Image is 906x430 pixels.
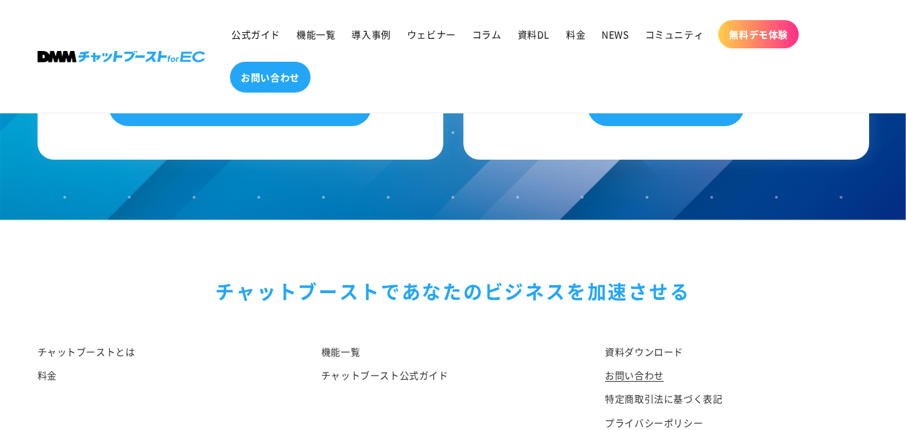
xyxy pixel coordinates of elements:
[605,343,683,364] a: 資料ダウンロード
[321,364,449,387] a: チャットブースト公式ガイド
[518,28,550,40] span: 資料DL
[566,28,585,40] span: 料金
[241,71,300,83] span: お問い合わせ
[288,20,343,48] a: 機能一覧
[399,20,464,48] a: ウェビナー
[472,28,502,40] span: コラム
[231,28,280,40] span: 公式ガイド
[593,20,636,48] a: NEWS
[645,28,704,40] span: コミュニティ
[38,343,135,364] a: チャットブーストとは
[637,20,712,48] a: コミュニティ
[38,51,205,62] img: 株式会社DMM Boost
[343,20,398,48] a: 導入事例
[223,20,288,48] a: 公式ガイド
[602,28,628,40] span: NEWS
[605,364,664,387] a: お問い合わせ
[38,274,869,308] div: チャットブーストで あなたのビジネスを加速させる
[558,20,593,48] a: 料金
[38,364,57,387] a: 料金
[510,20,558,48] a: 資料DL
[407,28,456,40] span: ウェビナー
[464,20,510,48] a: コラム
[729,28,788,40] span: 無料デモ体験
[296,28,335,40] span: 機能一覧
[605,387,722,411] a: 特定商取引法に基づく表記
[321,343,360,364] a: 機能一覧
[351,28,390,40] span: 導入事例
[718,20,799,48] a: 無料デモ体験
[230,62,310,93] a: お問い合わせ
